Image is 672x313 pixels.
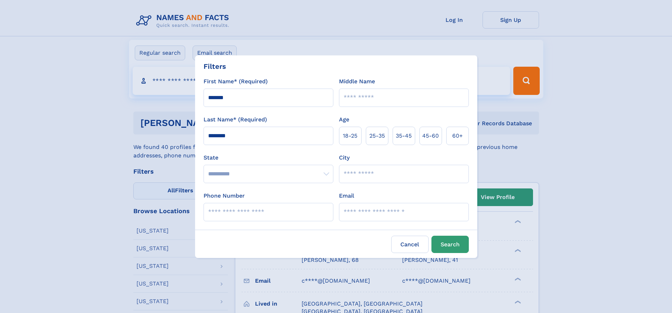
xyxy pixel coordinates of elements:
[204,115,267,124] label: Last Name* (Required)
[431,236,469,253] button: Search
[391,236,429,253] label: Cancel
[204,192,245,200] label: Phone Number
[343,132,357,140] span: 18‑25
[339,77,375,86] label: Middle Name
[204,77,268,86] label: First Name* (Required)
[422,132,439,140] span: 45‑60
[369,132,385,140] span: 25‑35
[204,61,226,72] div: Filters
[339,192,354,200] label: Email
[339,115,349,124] label: Age
[204,154,333,162] label: State
[339,154,350,162] label: City
[396,132,412,140] span: 35‑45
[452,132,463,140] span: 60+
